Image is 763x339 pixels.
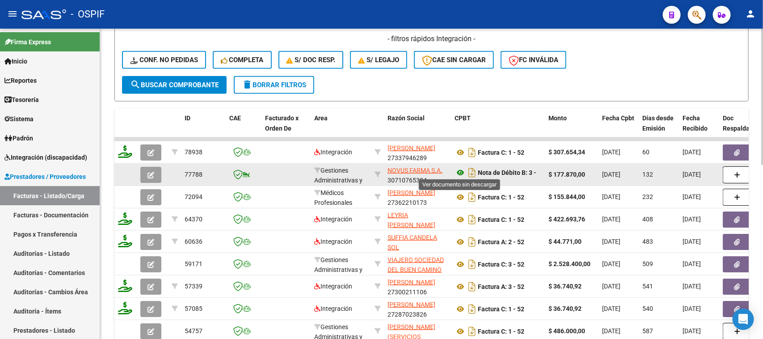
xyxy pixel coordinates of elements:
span: [DATE] [602,305,620,312]
div: 20322728930 [388,210,447,229]
span: Integración [314,216,352,223]
span: Gestiones Administrativas y Otros [314,256,363,284]
div: 27362210173 [388,188,447,207]
span: Completa [221,56,264,64]
strong: Factura C: 1 - 52 [478,149,524,156]
datatable-header-cell: ID [181,109,226,148]
span: Prestadores / Proveedores [4,172,86,182]
button: Completa [213,51,272,69]
span: 541 [642,283,653,290]
strong: $ 36.740,92 [548,305,582,312]
span: 60636 [185,238,202,245]
button: CAE SIN CARGAR [414,51,494,69]
span: - OSPIF [71,4,105,24]
span: 57339 [185,283,202,290]
span: [DATE] [683,171,701,178]
strong: $ 486.000,00 [548,327,585,335]
div: 27287023826 [388,300,447,318]
span: Area [314,114,328,122]
span: [DATE] [602,238,620,245]
button: Buscar Comprobante [122,76,227,94]
span: [DATE] [602,283,620,290]
span: 57085 [185,305,202,312]
i: Descargar documento [466,324,478,339]
span: Días desde Emisión [642,114,674,132]
span: [DATE] [683,193,701,200]
span: Médicos Profesionales [314,189,352,207]
i: Descargar documento [466,212,478,227]
span: LEYRIA [PERSON_NAME] [388,212,435,229]
span: Sistema [4,114,34,124]
i: Descargar documento [466,145,478,160]
span: [DATE] [683,238,701,245]
strong: $ 44.771,00 [548,238,582,245]
span: NOVUS FARMA S.A. [388,167,443,174]
span: [DATE] [683,327,701,335]
strong: Factura C: 1 - 52 [478,216,524,223]
strong: $ 307.654,34 [548,148,585,156]
span: Facturado x Orden De [265,114,299,132]
span: Conf. no pedidas [130,56,198,64]
span: Razón Social [388,114,425,122]
strong: $ 2.528.400,00 [548,260,590,267]
strong: $ 155.844,00 [548,193,585,200]
span: [PERSON_NAME] [388,279,435,286]
i: Descargar documento [466,235,478,249]
span: Integración [314,283,352,290]
span: [DATE] [602,327,620,335]
span: 587 [642,327,653,335]
span: Integración [314,238,352,245]
strong: Nota de Débito B: 3 - 52 [455,169,536,188]
span: Padrón [4,133,33,143]
span: Fecha Cpbt [602,114,634,122]
i: Descargar documento [466,190,478,204]
span: Buscar Comprobante [130,81,219,89]
span: Borrar Filtros [242,81,306,89]
span: 232 [642,193,653,200]
span: 72094 [185,193,202,200]
span: FC Inválida [509,56,558,64]
span: SUFFIA CANDELA SOL [388,234,437,251]
mat-icon: delete [242,79,253,90]
strong: Factura C: 1 - 52 [478,305,524,313]
span: 60 [642,148,649,156]
span: Inicio [4,56,27,66]
mat-icon: search [130,79,141,90]
h4: - filtros rápidos Integración - [122,34,741,44]
mat-icon: person [745,8,756,19]
span: 132 [642,171,653,178]
span: Gestiones Administrativas y Otros [314,167,363,195]
datatable-header-cell: CAE [226,109,261,148]
span: CAE SIN CARGAR [422,56,486,64]
strong: $ 36.740,92 [548,283,582,290]
div: 27300211106 [388,277,447,296]
datatable-header-cell: Fecha Recibido [679,109,719,148]
span: [DATE] [602,148,620,156]
i: Descargar documento [466,165,478,180]
span: 408 [642,216,653,223]
span: 509 [642,260,653,267]
datatable-header-cell: Monto [545,109,599,148]
span: [DATE] [602,260,620,267]
span: [DATE] [683,216,701,223]
button: S/ Doc Resp. [278,51,344,69]
span: Tesorería [4,95,39,105]
strong: Factura A: 2 - 52 [478,238,524,246]
span: CAE [229,114,241,122]
mat-icon: menu [7,8,18,19]
span: [DATE] [683,283,701,290]
span: [DATE] [683,148,701,156]
strong: Factura C: 3 - 52 [478,261,524,268]
span: 78938 [185,148,202,156]
span: Reportes [4,76,37,85]
span: [DATE] [602,171,620,178]
span: 54757 [185,327,202,335]
span: 540 [642,305,653,312]
div: 30710765304 [388,165,447,184]
span: Doc Respaldatoria [723,114,763,132]
span: [DATE] [683,260,701,267]
span: VIAJERO SOCIEDAD DEL BUEN CAMINO S.A. [388,256,444,284]
i: Descargar documento [466,257,478,271]
strong: Factura C: 1 - 52 [478,194,524,201]
strong: Factura C: 1 - 52 [478,328,524,335]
